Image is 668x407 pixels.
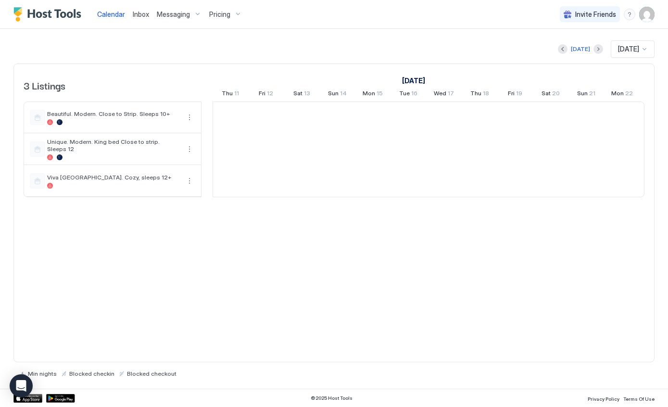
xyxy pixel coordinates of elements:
[589,89,595,100] span: 21
[363,89,375,100] span: Mon
[558,44,567,54] button: Previous month
[97,10,125,18] span: Calendar
[611,89,624,100] span: Mon
[133,9,149,19] a: Inbox
[639,7,655,22] div: User profile
[577,89,588,100] span: Sun
[588,396,619,402] span: Privacy Policy
[399,89,410,100] span: Tue
[28,370,57,377] span: Min nights
[267,89,273,100] span: 12
[127,370,176,377] span: Blocked checkout
[516,89,522,100] span: 19
[571,45,590,53] div: [DATE]
[623,393,655,403] a: Terms Of Use
[209,10,230,19] span: Pricing
[10,374,33,397] div: Open Intercom Messenger
[575,10,616,19] span: Invite Friends
[411,89,417,100] span: 16
[24,78,65,92] span: 3 Listings
[569,43,592,55] button: [DATE]
[133,10,149,18] span: Inbox
[97,9,125,19] a: Calendar
[304,89,310,100] span: 13
[618,45,639,53] span: [DATE]
[609,88,635,102] a: September 22, 2025
[259,89,265,100] span: Fri
[328,89,339,100] span: Sun
[219,88,241,102] a: September 11, 2025
[593,44,603,54] button: Next month
[184,143,195,155] div: menu
[377,89,383,100] span: 15
[184,175,195,187] div: menu
[184,112,195,123] div: menu
[184,143,195,155] button: More options
[575,88,598,102] a: September 21, 2025
[340,89,347,100] span: 14
[552,89,560,100] span: 20
[69,370,114,377] span: Blocked checkin
[434,89,446,100] span: Wed
[234,89,239,100] span: 11
[311,395,353,401] span: © 2025 Host Tools
[222,89,233,100] span: Thu
[623,396,655,402] span: Terms Of Use
[46,394,75,403] a: Google Play Store
[360,88,385,102] a: September 15, 2025
[483,89,489,100] span: 18
[293,89,302,100] span: Sat
[588,393,619,403] a: Privacy Policy
[505,88,525,102] a: September 19, 2025
[542,89,551,100] span: Sat
[326,88,349,102] a: September 14, 2025
[508,89,515,100] span: Fri
[184,175,195,187] button: More options
[470,89,481,100] span: Thu
[47,138,180,153] span: Unique. Modern. King bed Close to strip. Sleeps 12
[47,110,180,117] span: Beautiful. Modern. Close to Strip. Sleeps 10+
[468,88,492,102] a: September 18, 2025
[539,88,562,102] a: September 20, 2025
[157,10,190,19] span: Messaging
[291,88,313,102] a: September 13, 2025
[431,88,456,102] a: September 17, 2025
[624,9,635,20] div: menu
[13,7,86,22] a: Host Tools Logo
[397,88,420,102] a: September 16, 2025
[448,89,454,100] span: 17
[256,88,276,102] a: September 12, 2025
[13,394,42,403] a: App Store
[400,74,428,88] a: September 11, 2025
[625,89,633,100] span: 22
[47,174,180,181] span: Viva [GEOGRAPHIC_DATA]. Cozy, sleeps 12+
[184,112,195,123] button: More options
